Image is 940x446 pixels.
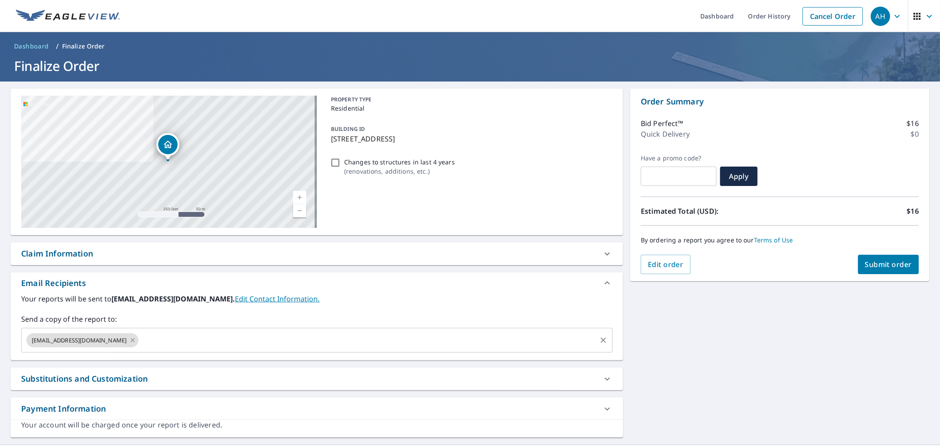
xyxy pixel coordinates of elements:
[907,118,919,129] p: $16
[641,118,684,129] p: Bid Perfect™
[865,260,912,269] span: Submit order
[11,39,52,53] a: Dashboard
[26,336,132,345] span: [EMAIL_ADDRESS][DOMAIN_NAME]
[11,57,929,75] h1: Finalize Order
[21,420,613,430] div: Your account will be charged once your report is delivered.
[11,398,623,420] div: Payment Information
[21,314,613,324] label: Send a copy of the report to:
[754,236,793,244] a: Terms of Use
[641,96,919,108] p: Order Summary
[11,39,929,53] nav: breadcrumb
[641,236,919,244] p: By ordering a report you agree to our
[911,129,919,139] p: $0
[293,191,306,204] a: Current Level 17, Zoom In
[293,204,306,217] a: Current Level 17, Zoom Out
[26,333,138,347] div: [EMAIL_ADDRESS][DOMAIN_NAME]
[641,154,717,162] label: Have a promo code?
[62,42,105,51] p: Finalize Order
[21,403,106,415] div: Payment Information
[235,294,320,304] a: EditContactInfo
[331,96,609,104] p: PROPERTY TYPE
[641,255,691,274] button: Edit order
[803,7,863,26] a: Cancel Order
[21,294,613,304] label: Your reports will be sent to
[56,41,59,52] li: /
[648,260,684,269] span: Edit order
[871,7,890,26] div: AH
[11,368,623,390] div: Substitutions and Customization
[11,242,623,265] div: Claim Information
[344,157,455,167] p: Changes to structures in last 4 years
[111,294,235,304] b: [EMAIL_ADDRESS][DOMAIN_NAME].
[156,133,179,160] div: Dropped pin, building 1, Residential property, 942 N Highway 99w Dundee, OR 97115
[331,104,609,113] p: Residential
[14,42,49,51] span: Dashboard
[641,206,780,216] p: Estimated Total (USD):
[21,248,93,260] div: Claim Information
[720,167,758,186] button: Apply
[597,334,609,346] button: Clear
[344,167,455,176] p: ( renovations, additions, etc. )
[331,134,609,144] p: [STREET_ADDRESS]
[331,125,365,133] p: BUILDING ID
[21,373,148,385] div: Substitutions and Customization
[11,272,623,294] div: Email Recipients
[641,129,690,139] p: Quick Delivery
[858,255,919,274] button: Submit order
[907,206,919,216] p: $16
[727,171,751,181] span: Apply
[21,277,86,289] div: Email Recipients
[16,10,120,23] img: EV Logo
